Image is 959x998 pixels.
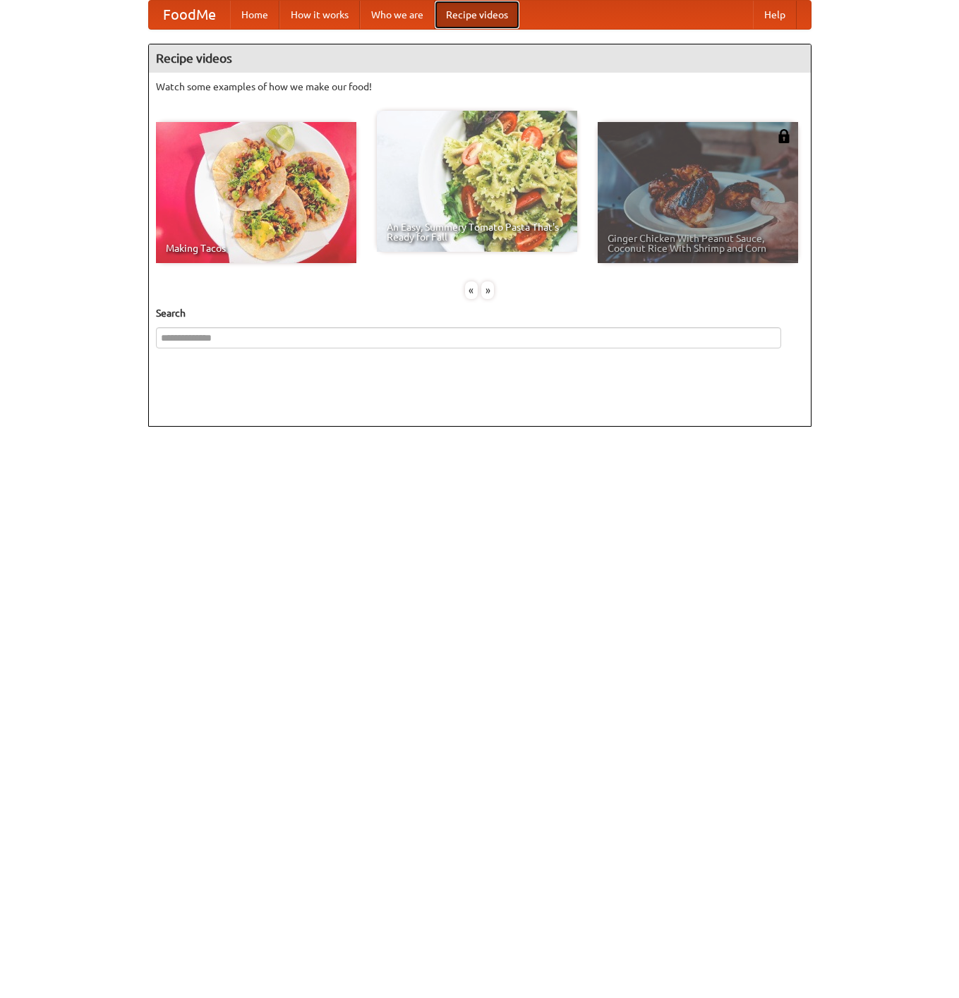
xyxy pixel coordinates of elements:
p: Watch some examples of how we make our food! [156,80,804,94]
div: » [481,281,494,299]
a: FoodMe [149,1,230,29]
a: Making Tacos [156,122,356,263]
a: Home [230,1,279,29]
a: How it works [279,1,360,29]
img: 483408.png [777,129,791,143]
span: Making Tacos [166,243,346,253]
a: Help [753,1,797,29]
div: « [465,281,478,299]
a: Who we are [360,1,435,29]
h4: Recipe videos [149,44,811,73]
h5: Search [156,306,804,320]
span: An Easy, Summery Tomato Pasta That's Ready for Fall [387,222,567,242]
a: An Easy, Summery Tomato Pasta That's Ready for Fall [377,111,577,252]
a: Recipe videos [435,1,519,29]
